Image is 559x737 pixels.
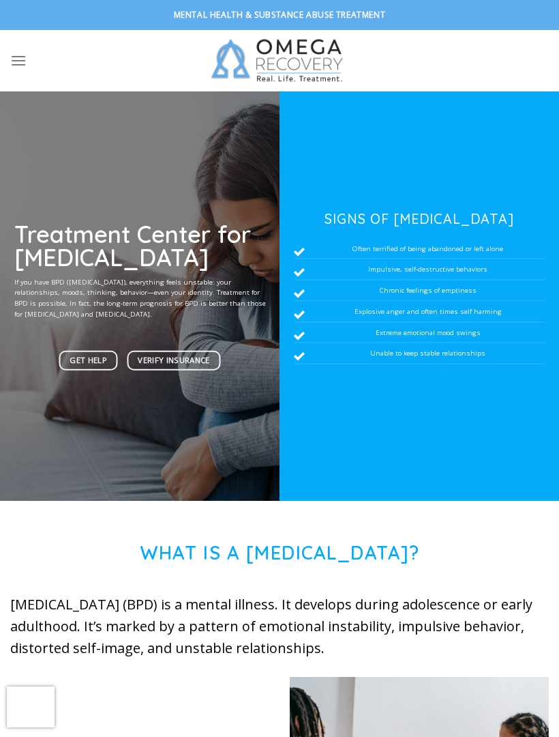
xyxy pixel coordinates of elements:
span: Verify Insurance [138,354,209,366]
a: Menu [10,44,27,77]
a: Verify Insurance [127,351,221,371]
strong: Mental Health & Substance Abuse Treatment [174,9,386,20]
li: Extreme emotional mood swings [294,322,545,343]
li: Unable to keep stable relationships [294,343,545,364]
p: If you have BPD ([MEDICAL_DATA]), everything feels unstable: your relationships, moods, thinking,... [14,276,266,319]
img: Omega Recovery [203,30,357,91]
a: Get Help [59,351,118,371]
li: Chronic feelings of emptiness [294,280,545,302]
li: Often terrified of being abandoned or left alone [294,238,545,259]
h3: Signs of [MEDICAL_DATA] [294,212,545,226]
span: Get Help [70,354,107,366]
h1: Treatment Center for [MEDICAL_DATA] [14,223,266,270]
p: [MEDICAL_DATA] (BPD) is a mental illness. It develops during adolescence or early adulthood. It’s... [10,594,549,659]
li: Explosive anger and often times self harming [294,301,545,322]
h1: What is a [MEDICAL_DATA]? [10,542,549,564]
li: Impulsive, self-destructive behaviors [294,259,545,280]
